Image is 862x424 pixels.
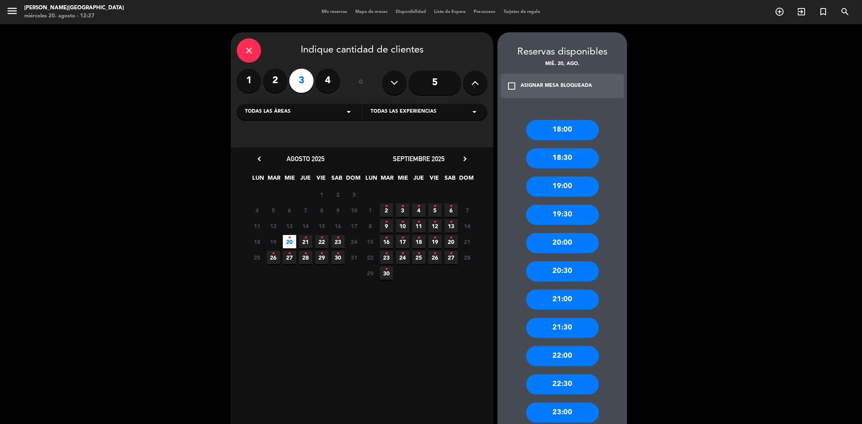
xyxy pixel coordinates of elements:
[337,247,339,260] i: •
[318,10,351,14] span: Mis reservas
[417,231,420,244] i: •
[315,204,329,217] span: 8
[348,188,361,201] span: 3
[450,247,453,260] i: •
[348,235,361,248] span: 24
[255,155,263,163] i: chevron_left
[316,69,340,93] label: 4
[497,44,627,60] div: Reservas disponibles
[385,263,388,276] i: •
[304,231,307,244] i: •
[385,231,388,244] i: •
[299,173,312,187] span: JUE
[412,251,426,264] span: 25
[417,247,420,260] i: •
[287,155,325,163] span: agosto 2025
[315,219,329,233] span: 15
[348,204,361,217] span: 10
[251,219,264,233] span: 11
[365,173,378,187] span: LUN
[380,235,393,248] span: 16
[459,173,473,187] span: DOM
[450,216,453,229] i: •
[299,219,312,233] span: 14
[252,173,265,187] span: LUN
[251,204,264,217] span: 4
[348,69,374,97] div: ó
[526,233,599,253] div: 20:00
[497,60,627,68] div: mié. 20, ago.
[237,69,261,93] label: 1
[267,235,280,248] span: 19
[401,216,404,229] i: •
[444,173,457,187] span: SAB
[445,204,458,217] span: 6
[364,267,377,280] span: 29
[470,10,499,14] span: Pre-acceso
[337,231,339,244] i: •
[385,247,388,260] i: •
[412,219,426,233] span: 11
[288,231,291,244] i: •
[392,10,430,14] span: Disponibilidad
[245,108,291,116] span: Todas las áreas
[470,107,479,117] i: arrow_drop_down
[412,235,426,248] span: 18
[304,247,307,260] i: •
[434,231,436,244] i: •
[380,267,393,280] span: 30
[364,251,377,264] span: 22
[507,81,516,91] i: check_box_outline_blank
[385,216,388,229] i: •
[251,235,264,248] span: 18
[299,251,312,264] span: 28
[272,247,275,260] i: •
[450,231,453,244] i: •
[331,235,345,248] span: 23
[371,108,436,116] span: Todas las experiencias
[461,219,474,233] span: 14
[288,247,291,260] i: •
[344,107,354,117] i: arrow_drop_down
[283,204,296,217] span: 6
[401,200,404,213] i: •
[346,173,360,187] span: DOM
[526,261,599,281] div: 20:30
[267,204,280,217] span: 5
[315,173,328,187] span: VIE
[428,173,441,187] span: VIE
[412,204,426,217] span: 4
[775,7,784,17] i: add_circle_outline
[461,155,469,163] i: chevron_right
[283,173,297,187] span: MIE
[299,235,312,248] span: 21
[315,188,329,201] span: 1
[283,219,296,233] span: 13
[6,5,18,17] i: menu
[364,235,377,248] span: 15
[526,374,599,395] div: 22:30
[521,82,592,90] div: ASIGNAR MESA BLOQUEADA
[6,5,18,20] button: menu
[430,10,470,14] span: Lista de Espera
[526,318,599,338] div: 21:30
[364,219,377,233] span: 8
[526,120,599,140] div: 18:00
[526,290,599,310] div: 21:00
[428,204,442,217] span: 5
[396,251,409,264] span: 24
[393,155,445,163] span: septiembre 2025
[526,403,599,423] div: 23:00
[320,247,323,260] i: •
[461,204,474,217] span: 7
[840,7,850,17] i: search
[24,12,124,20] div: miércoles 20. agosto - 12:27
[385,200,388,213] i: •
[331,204,345,217] span: 9
[237,38,487,63] div: Indique cantidad de clientes
[263,69,287,93] label: 2
[268,173,281,187] span: MAR
[396,204,409,217] span: 3
[380,251,393,264] span: 23
[526,148,599,168] div: 18:30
